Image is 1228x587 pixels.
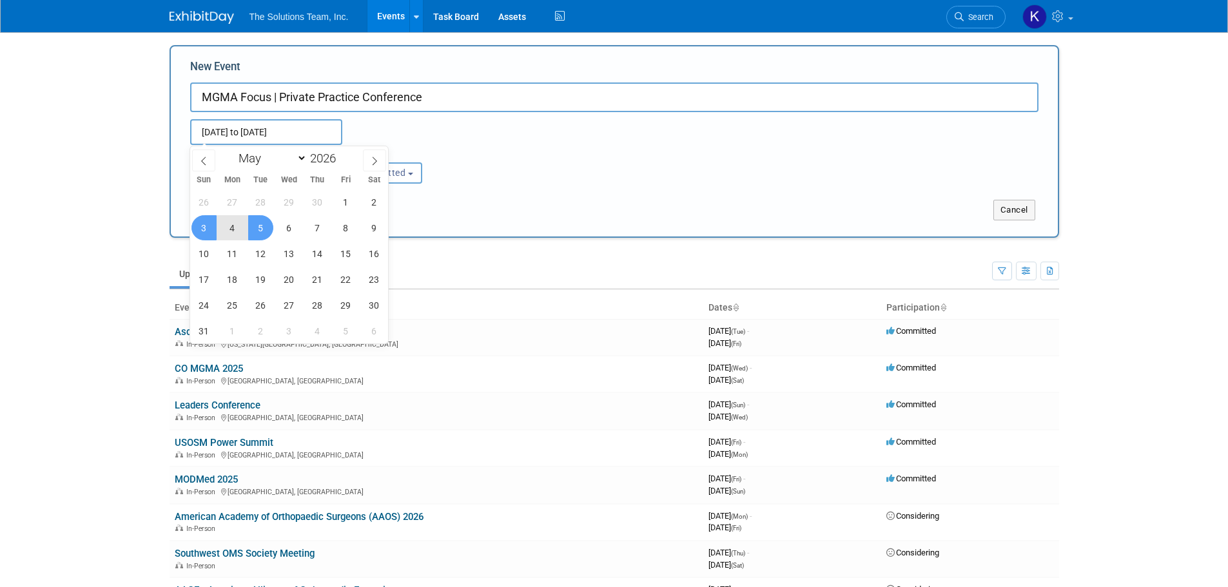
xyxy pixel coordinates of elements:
[360,176,388,184] span: Sat
[175,437,273,448] a: USOSM Power Summit
[731,524,741,532] span: (Fri)
[170,11,234,24] img: ExhibitDay
[175,486,698,496] div: [GEOGRAPHIC_DATA], [GEOGRAPHIC_DATA]
[218,176,246,184] span: Mon
[277,318,302,343] span: June 3, 2026
[708,474,745,483] span: [DATE]
[186,451,219,459] span: In-Person
[277,189,302,215] span: April 29, 2026
[708,326,749,336] span: [DATE]
[220,318,245,343] span: June 1, 2026
[277,293,302,318] span: May 27, 2026
[191,241,217,266] span: May 10, 2026
[731,439,741,446] span: (Fri)
[731,513,748,520] span: (Mon)
[708,486,745,496] span: [DATE]
[175,511,424,523] a: American Academy of Orthopaedic Surgeons (AAOS) 2026
[277,215,302,240] span: May 6, 2026
[305,293,330,318] span: May 28, 2026
[747,548,749,557] span: -
[190,82,1038,112] input: Name of Trade Show / Conference
[750,511,752,521] span: -
[175,338,698,349] div: [US_STATE][GEOGRAPHIC_DATA], [GEOGRAPHIC_DATA]
[362,293,387,318] span: May 30, 2026
[732,302,739,313] a: Sort by Start Date
[175,340,183,347] img: In-Person Event
[743,474,745,483] span: -
[305,189,330,215] span: April 30, 2026
[886,326,936,336] span: Committed
[246,176,275,184] span: Tue
[333,189,358,215] span: May 1, 2026
[186,524,219,533] span: In-Person
[886,474,936,483] span: Committed
[170,297,703,319] th: Event
[708,363,752,372] span: [DATE]
[190,176,219,184] span: Sun
[708,338,741,348] span: [DATE]
[886,548,939,557] span: Considering
[940,302,946,313] a: Sort by Participation Type
[220,267,245,292] span: May 18, 2026
[993,200,1035,220] button: Cancel
[708,511,752,521] span: [DATE]
[186,340,219,349] span: In-Person
[881,297,1059,319] th: Participation
[220,215,245,240] span: May 4, 2026
[191,318,217,343] span: May 31, 2026
[175,548,315,559] a: Southwest OMS Society Meeting
[333,241,358,266] span: May 15, 2026
[362,215,387,240] span: May 9, 2026
[191,293,217,318] span: May 24, 2026
[362,241,387,266] span: May 16, 2026
[333,293,358,318] span: May 29, 2026
[248,318,273,343] span: June 2, 2026
[248,189,273,215] span: April 28, 2026
[703,297,881,319] th: Dates
[731,401,745,409] span: (Sun)
[750,363,752,372] span: -
[305,241,330,266] span: May 14, 2026
[191,215,217,240] span: May 3, 2026
[175,488,183,494] img: In-Person Event
[248,215,273,240] span: May 5, 2026
[743,437,745,447] span: -
[708,399,749,409] span: [DATE]
[186,377,219,385] span: In-Person
[335,145,460,162] div: Participation:
[220,293,245,318] span: May 25, 2026
[886,511,939,521] span: Considering
[708,412,748,421] span: [DATE]
[731,476,741,483] span: (Fri)
[175,326,228,338] a: Ascent 2025
[731,328,745,335] span: (Tue)
[362,189,387,215] span: May 2, 2026
[175,375,698,385] div: [GEOGRAPHIC_DATA], [GEOGRAPHIC_DATA]
[175,399,260,411] a: Leaders Conference
[175,524,183,531] img: In-Person Event
[277,241,302,266] span: May 13, 2026
[275,176,303,184] span: Wed
[186,414,219,422] span: In-Person
[731,340,741,347] span: (Fri)
[248,293,273,318] span: May 26, 2026
[886,437,936,447] span: Committed
[175,449,698,459] div: [GEOGRAPHIC_DATA], [GEOGRAPHIC_DATA]
[175,562,183,568] img: In-Person Event
[333,267,358,292] span: May 22, 2026
[191,189,217,215] span: April 26, 2026
[708,560,744,570] span: [DATE]
[175,377,183,383] img: In-Person Event
[708,437,745,447] span: [DATE]
[708,375,744,385] span: [DATE]
[175,474,238,485] a: MODMed 2025
[731,550,745,557] span: (Thu)
[362,267,387,292] span: May 23, 2026
[731,562,744,569] span: (Sat)
[1022,5,1047,29] img: Kaelon Harris
[731,365,748,372] span: (Wed)
[220,241,245,266] span: May 11, 2026
[708,523,741,532] span: [DATE]
[708,449,748,459] span: [DATE]
[190,145,315,162] div: Attendance / Format:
